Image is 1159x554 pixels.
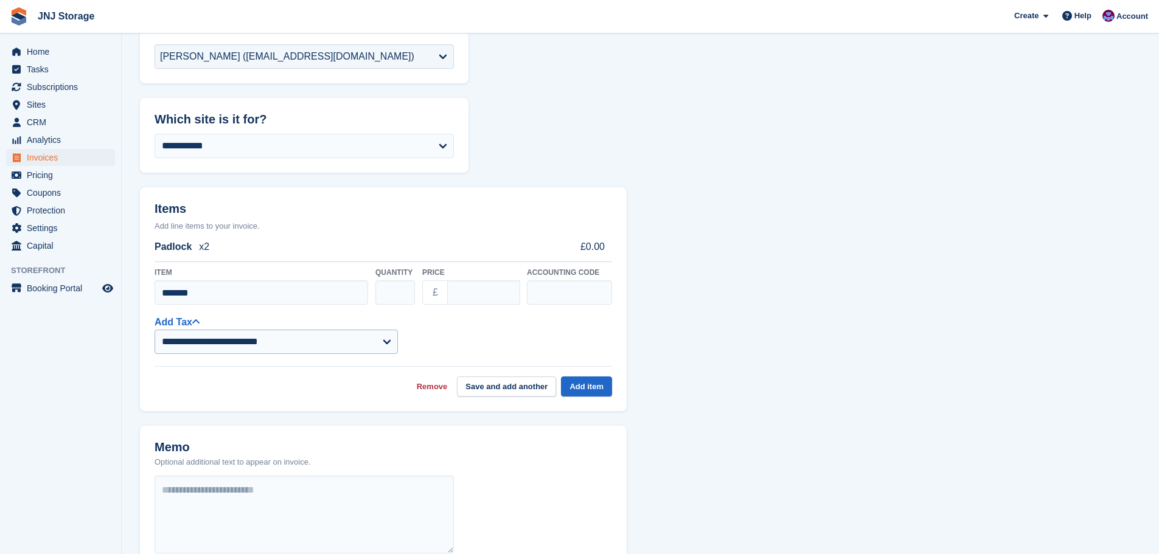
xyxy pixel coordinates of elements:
[375,267,415,278] label: Quantity
[27,78,100,95] span: Subscriptions
[155,220,612,232] p: Add line items to your invoice.
[27,237,100,254] span: Capital
[6,184,115,201] a: menu
[1102,10,1115,22] img: Jonathan Scrase
[155,456,311,468] p: Optional additional text to appear on invoice.
[100,281,115,296] a: Preview store
[27,96,100,113] span: Sites
[6,78,115,95] a: menu
[1116,10,1148,23] span: Account
[422,267,520,278] label: Price
[457,376,556,396] button: Save and add another
[27,131,100,148] span: Analytics
[27,184,100,201] span: Coupons
[27,43,100,60] span: Home
[6,202,115,219] a: menu
[155,267,368,278] label: Item
[10,7,28,26] img: stora-icon-8386f47178a22dfd0bd8f6a31ec36ba5ce8667c1dd55bd0f319d3a0aa187defe.svg
[6,280,115,297] a: menu
[561,376,612,396] button: Add item
[27,114,100,131] span: CRM
[155,240,192,254] span: Padlock
[33,6,99,26] a: JNJ Storage
[27,61,100,78] span: Tasks
[199,240,209,254] span: x2
[155,440,311,454] h2: Memo
[155,113,454,126] h2: Which site is it for?
[6,61,115,78] a: menu
[27,149,100,166] span: Invoices
[527,267,612,278] label: Accounting code
[6,167,115,184] a: menu
[6,43,115,60] a: menu
[27,167,100,184] span: Pricing
[6,149,115,166] a: menu
[417,381,448,393] a: Remove
[6,237,115,254] a: menu
[27,220,100,237] span: Settings
[11,265,121,277] span: Storefront
[1014,10,1039,22] span: Create
[6,220,115,237] a: menu
[160,49,414,64] div: [PERSON_NAME] ([EMAIL_ADDRESS][DOMAIN_NAME])
[1074,10,1091,22] span: Help
[155,202,612,218] h2: Items
[6,114,115,131] a: menu
[27,202,100,219] span: Protection
[27,280,100,297] span: Booking Portal
[155,317,200,327] a: Add Tax
[559,240,605,254] span: £0.00
[6,131,115,148] a: menu
[6,96,115,113] a: menu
